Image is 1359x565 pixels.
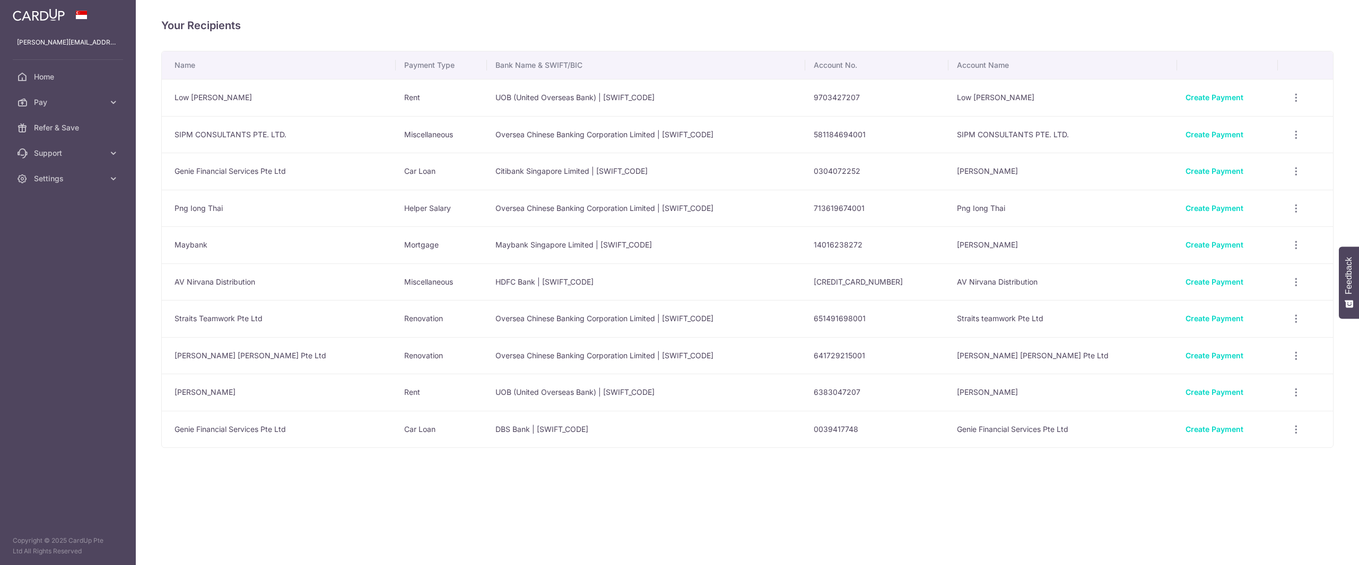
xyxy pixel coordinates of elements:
a: Create Payment [1186,425,1243,434]
td: SIPM CONSULTANTS PTE. LTD. [948,116,1177,153]
th: Account No. [805,51,949,79]
td: Straits Teamwork Pte Ltd [162,300,396,337]
span: Home [34,72,104,82]
span: Support [34,148,104,158]
td: Rent [396,374,487,411]
td: Oversea Chinese Banking Corporation Limited | [SWIFT_CODE] [487,190,805,227]
td: Maybank [162,226,396,263]
td: [PERSON_NAME] [948,226,1177,263]
button: Feedback - Show survey [1339,246,1359,319]
td: Mortgage [396,226,487,263]
iframe: Opens a widget where you can find more information [1291,533,1348,560]
td: 0039417748 [805,411,949,448]
td: Genie Financial Services Pte Ltd [162,153,396,190]
td: [PERSON_NAME] [PERSON_NAME] Pte Ltd [948,337,1177,374]
td: [PERSON_NAME] [948,374,1177,411]
a: Create Payment [1186,387,1243,396]
img: CardUp [13,8,65,21]
td: Helper Salary [396,190,487,227]
a: Create Payment [1186,93,1243,102]
td: Low [PERSON_NAME] [162,79,396,116]
td: [CREDIT_CARD_NUMBER] [805,263,949,301]
td: Miscellaneous [396,116,487,153]
td: Straits teamwork Pte Ltd [948,300,1177,337]
td: 651491698001 [805,300,949,337]
span: Pay [34,97,104,108]
td: 581184694001 [805,116,949,153]
td: 713619674001 [805,190,949,227]
td: Oversea Chinese Banking Corporation Limited | [SWIFT_CODE] [487,300,805,337]
a: Create Payment [1186,351,1243,360]
td: Rent [396,79,487,116]
td: DBS Bank | [SWIFT_CODE] [487,411,805,448]
td: [PERSON_NAME] [162,374,396,411]
td: Citibank Singapore Limited | [SWIFT_CODE] [487,153,805,190]
a: Create Payment [1186,130,1243,139]
td: Miscellaneous [396,263,487,301]
span: Feedback [1344,257,1354,294]
a: Create Payment [1186,204,1243,213]
td: Oversea Chinese Banking Corporation Limited | [SWIFT_CODE] [487,116,805,153]
p: [PERSON_NAME][EMAIL_ADDRESS][PERSON_NAME][DOMAIN_NAME] [17,37,119,48]
td: AV Nirvana Distribution [162,263,396,301]
td: 0304072252 [805,153,949,190]
td: Genie Financial Services Pte Ltd [162,411,396,448]
h4: Your Recipients [161,17,1334,34]
td: UOB (United Overseas Bank) | [SWIFT_CODE] [487,79,805,116]
td: Png Iong Thai [162,190,396,227]
td: UOB (United Overseas Bank) | [SWIFT_CODE] [487,374,805,411]
td: Maybank Singapore Limited | [SWIFT_CODE] [487,226,805,263]
td: HDFC Bank | [SWIFT_CODE] [487,263,805,301]
td: [PERSON_NAME] [PERSON_NAME] Pte Ltd [162,337,396,374]
th: Payment Type [396,51,487,79]
td: 9703427207 [805,79,949,116]
td: Low [PERSON_NAME] [948,79,1177,116]
td: Car Loan [396,411,487,448]
td: 641729215001 [805,337,949,374]
a: Create Payment [1186,166,1243,175]
td: SIPM CONSULTANTS PTE. LTD. [162,116,396,153]
td: 6383047207 [805,374,949,411]
td: 14016238272 [805,226,949,263]
th: Name [162,51,396,79]
a: Create Payment [1186,240,1243,249]
td: Genie Financial Services Pte Ltd [948,411,1177,448]
td: Renovation [396,337,487,374]
td: AV Nirvana Distribution [948,263,1177,301]
td: Png Iong Thai [948,190,1177,227]
span: Settings [34,173,104,184]
td: [PERSON_NAME] [948,153,1177,190]
td: Renovation [396,300,487,337]
a: Create Payment [1186,277,1243,286]
a: Create Payment [1186,314,1243,323]
td: Oversea Chinese Banking Corporation Limited | [SWIFT_CODE] [487,337,805,374]
th: Account Name [948,51,1177,79]
th: Bank Name & SWIFT/BIC [487,51,805,79]
span: Refer & Save [34,122,104,133]
td: Car Loan [396,153,487,190]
